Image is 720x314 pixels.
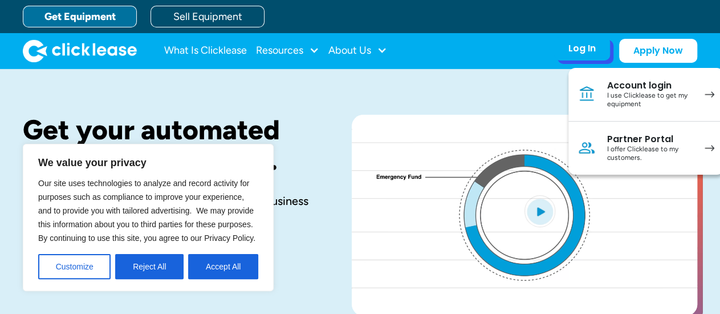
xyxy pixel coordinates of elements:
span: Our site uses technologies to analyze and record activity for purposes such as compliance to impr... [38,179,255,243]
div: Partner Portal [607,134,693,145]
a: Sell Equipment [150,6,265,27]
img: Bank icon [577,85,596,103]
a: home [23,39,137,62]
div: Resources [256,39,319,62]
img: arrow [705,145,714,151]
div: Log In [568,43,596,54]
p: We value your privacy [38,156,258,170]
button: Accept All [188,254,258,279]
a: What Is Clicklease [164,39,247,62]
img: Person icon [577,139,596,157]
button: Reject All [115,254,184,279]
img: Clicklease logo [23,39,137,62]
img: Blue play button logo on a light blue circular background [524,195,555,227]
div: About Us [328,39,387,62]
h1: Get your automated decision in seconds. [23,115,315,175]
button: Customize [38,254,111,279]
a: Get Equipment [23,6,137,27]
div: I use Clicklease to get my equipment [607,91,693,109]
div: Account login [607,80,693,91]
div: I offer Clicklease to my customers. [607,145,693,163]
div: We value your privacy [23,144,274,291]
a: Apply Now [619,39,697,63]
img: arrow [705,91,714,98]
